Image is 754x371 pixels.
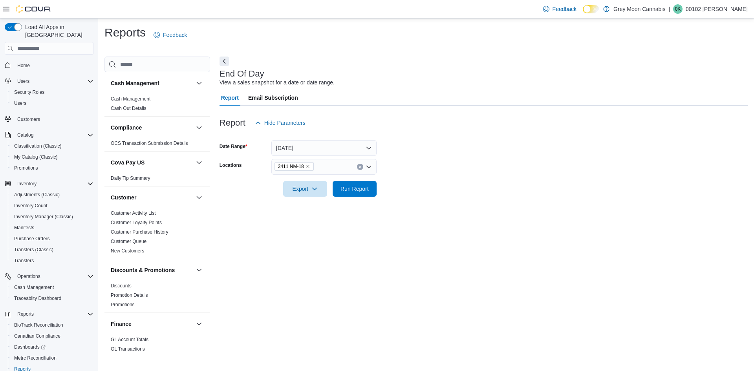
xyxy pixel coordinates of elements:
[11,152,61,162] a: My Catalog (Classic)
[14,143,62,149] span: Classification (Classic)
[111,159,193,166] button: Cova Pay US
[111,175,150,181] span: Daily Tip Summary
[220,162,242,168] label: Locations
[104,94,210,116] div: Cash Management
[14,114,93,124] span: Customers
[11,320,93,330] span: BioTrack Reconciliation
[14,61,33,70] a: Home
[17,62,30,69] span: Home
[8,282,97,293] button: Cash Management
[111,229,168,235] a: Customer Purchase History
[14,130,37,140] button: Catalog
[8,189,97,200] button: Adjustments (Classic)
[11,342,93,352] span: Dashboards
[14,355,57,361] span: Metrc Reconciliation
[11,152,93,162] span: My Catalog (Classic)
[11,223,37,232] a: Manifests
[8,163,97,174] button: Promotions
[11,331,64,341] a: Canadian Compliance
[11,212,93,221] span: Inventory Manager (Classic)
[14,100,26,106] span: Users
[306,164,310,169] button: Remove 3411 NM-18 from selection in this group
[111,220,162,225] a: Customer Loyalty Points
[11,320,66,330] a: BioTrack Reconciliation
[220,143,247,150] label: Date Range
[11,141,93,151] span: Classification (Classic)
[104,139,210,151] div: Compliance
[283,181,327,197] button: Export
[14,272,44,281] button: Operations
[111,292,148,298] span: Promotion Details
[163,31,187,39] span: Feedback
[14,192,60,198] span: Adjustments (Classic)
[14,333,60,339] span: Canadian Compliance
[111,239,146,244] a: Customer Queue
[686,4,748,14] p: 00102 [PERSON_NAME]
[14,295,61,302] span: Traceabilty Dashboard
[11,201,93,210] span: Inventory Count
[194,158,204,167] button: Cova Pay US
[583,5,599,13] input: Dark Mode
[613,4,665,14] p: Grey Moon Cannabis
[8,152,97,163] button: My Catalog (Classic)
[11,163,41,173] a: Promotions
[11,99,93,108] span: Users
[111,124,142,132] h3: Compliance
[275,162,314,171] span: 3411 NM-18
[14,60,93,70] span: Home
[111,238,146,245] span: Customer Queue
[288,181,322,197] span: Export
[14,258,34,264] span: Transfers
[2,309,97,320] button: Reports
[14,322,63,328] span: BioTrack Reconciliation
[8,331,97,342] button: Canadian Compliance
[111,194,193,201] button: Customer
[340,185,369,193] span: Run Report
[16,5,51,13] img: Cova
[333,181,377,197] button: Run Report
[104,174,210,186] div: Cova Pay US
[14,154,58,160] span: My Catalog (Classic)
[17,181,37,187] span: Inventory
[22,23,93,39] span: Load All Apps in [GEOGRAPHIC_DATA]
[278,163,304,170] span: 3411 NM-18
[11,212,76,221] a: Inventory Manager (Classic)
[8,353,97,364] button: Metrc Reconciliation
[14,272,93,281] span: Operations
[11,163,93,173] span: Promotions
[111,105,146,111] span: Cash Out Details
[8,320,97,331] button: BioTrack Reconciliation
[8,211,97,222] button: Inventory Manager (Classic)
[150,27,190,43] a: Feedback
[11,294,93,303] span: Traceabilty Dashboard
[111,96,150,102] span: Cash Management
[8,255,97,266] button: Transfers
[111,106,146,111] a: Cash Out Details
[553,5,576,13] span: Feedback
[111,210,156,216] a: Customer Activity List
[194,123,204,132] button: Compliance
[2,113,97,125] button: Customers
[111,320,132,328] h3: Finance
[673,4,683,14] div: 00102 Kristian Serna
[14,165,38,171] span: Promotions
[11,245,93,254] span: Transfers (Classic)
[2,271,97,282] button: Operations
[14,179,93,188] span: Inventory
[14,179,40,188] button: Inventory
[11,99,29,108] a: Users
[17,78,29,84] span: Users
[11,234,93,243] span: Purchase Orders
[111,219,162,226] span: Customer Loyalty Points
[111,302,135,308] span: Promotions
[111,283,132,289] span: Discounts
[11,201,51,210] a: Inventory Count
[14,214,73,220] span: Inventory Manager (Classic)
[11,190,63,199] a: Adjustments (Classic)
[194,319,204,329] button: Finance
[194,193,204,202] button: Customer
[111,248,144,254] span: New Customers
[8,98,97,109] button: Users
[111,336,148,343] span: GL Account Totals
